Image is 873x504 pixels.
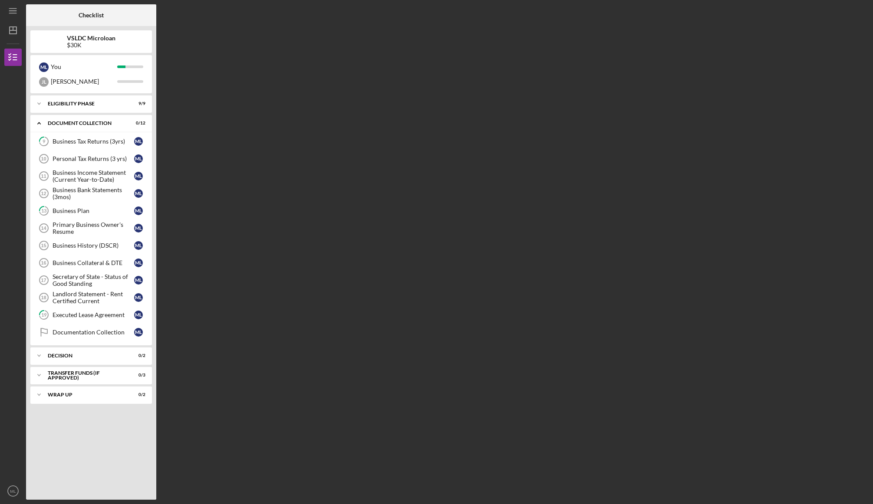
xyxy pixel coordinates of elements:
[51,59,117,74] div: You
[4,482,22,500] button: ML
[41,278,46,283] tspan: 17
[41,295,46,300] tspan: 18
[134,276,143,285] div: M L
[53,207,134,214] div: Business Plan
[35,185,148,202] a: 12Business Bank Statements (3mos)ML
[35,324,148,341] a: Documentation CollectionML
[134,259,143,267] div: M L
[41,226,46,231] tspan: 14
[134,293,143,302] div: M L
[134,172,143,180] div: M L
[35,254,148,272] a: 16Business Collateral & DTEML
[35,150,148,167] a: 10Personal Tax Returns (3 yrs)ML
[35,167,148,185] a: 11Business Income Statement (Current Year-to-Date)ML
[53,155,134,162] div: Personal Tax Returns (3 yrs)
[53,221,134,235] div: Primary Business Owner's Resume
[35,289,148,306] a: 18Landlord Statement - Rent Certified CurrentML
[134,311,143,319] div: M L
[134,328,143,337] div: M L
[41,243,46,248] tspan: 15
[35,219,148,237] a: 14Primary Business Owner's ResumeML
[134,137,143,146] div: M L
[41,156,46,161] tspan: 10
[35,272,148,289] a: 17Secretary of State - Status of Good StandingML
[130,353,145,358] div: 0 / 2
[134,154,143,163] div: M L
[39,77,49,87] div: J L
[48,392,124,397] div: Wrap Up
[41,260,46,265] tspan: 16
[48,101,124,106] div: Eligibility Phase
[35,306,148,324] a: 19Executed Lease AgreementML
[48,353,124,358] div: Decision
[134,224,143,232] div: M L
[53,311,134,318] div: Executed Lease Agreement
[41,191,46,196] tspan: 12
[35,202,148,219] a: 13Business PlanML
[53,138,134,145] div: Business Tax Returns (3yrs)
[130,101,145,106] div: 9 / 9
[53,187,134,200] div: Business Bank Statements (3mos)
[53,169,134,183] div: Business Income Statement (Current Year-to-Date)
[10,489,16,494] text: ML
[39,62,49,72] div: M L
[41,173,46,179] tspan: 11
[79,12,104,19] b: Checklist
[41,312,47,318] tspan: 19
[53,242,134,249] div: Business History (DSCR)
[35,237,148,254] a: 15Business History (DSCR)ML
[134,241,143,250] div: M L
[67,42,115,49] div: $30K
[53,329,134,336] div: Documentation Collection
[134,206,143,215] div: M L
[48,121,124,126] div: Document Collection
[35,133,148,150] a: 9Business Tax Returns (3yrs)ML
[53,291,134,304] div: Landlord Statement - Rent Certified Current
[43,139,46,144] tspan: 9
[67,35,115,42] b: VSLDC Microloan
[53,273,134,287] div: Secretary of State - Status of Good Standing
[48,370,124,380] div: Transfer Funds (If Approved)
[130,392,145,397] div: 0 / 2
[51,74,117,89] div: [PERSON_NAME]
[130,121,145,126] div: 0 / 12
[53,259,134,266] div: Business Collateral & DTE
[134,189,143,198] div: M L
[130,373,145,378] div: 0 / 3
[41,208,46,214] tspan: 13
